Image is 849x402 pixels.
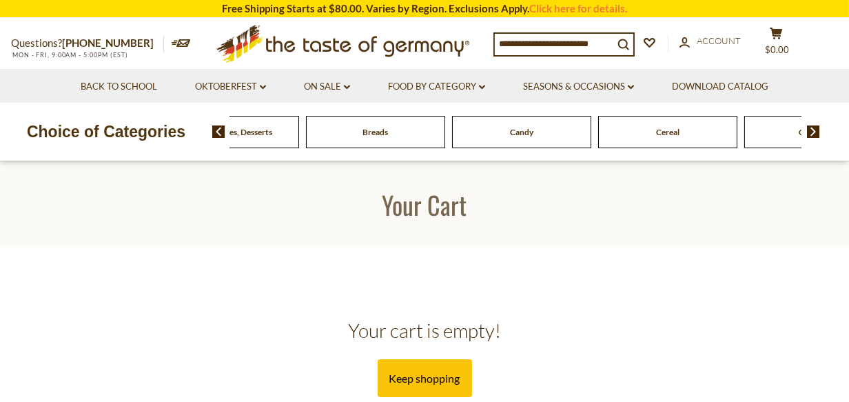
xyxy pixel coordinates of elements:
[388,79,485,94] a: Food By Category
[679,34,741,49] a: Account
[523,79,634,94] a: Seasons & Occasions
[529,2,627,14] a: Click here for details.
[766,44,790,55] span: $0.00
[11,51,128,59] span: MON - FRI, 9:00AM - 5:00PM (EST)
[656,127,679,137] a: Cereal
[62,37,154,49] a: [PHONE_NUMBER]
[807,125,820,138] img: next arrow
[510,127,533,137] a: Candy
[672,79,768,94] a: Download Catalog
[187,127,273,137] a: Baking, Cakes, Desserts
[212,125,225,138] img: previous arrow
[11,319,838,343] h2: Your cart is empty!
[195,79,266,94] a: Oktoberfest
[43,189,806,220] h1: Your Cart
[363,127,389,137] a: Breads
[81,79,157,94] a: Back to School
[697,35,741,46] span: Account
[378,359,472,397] a: Keep shopping
[11,34,164,52] p: Questions?
[304,79,350,94] a: On Sale
[755,27,797,61] button: $0.00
